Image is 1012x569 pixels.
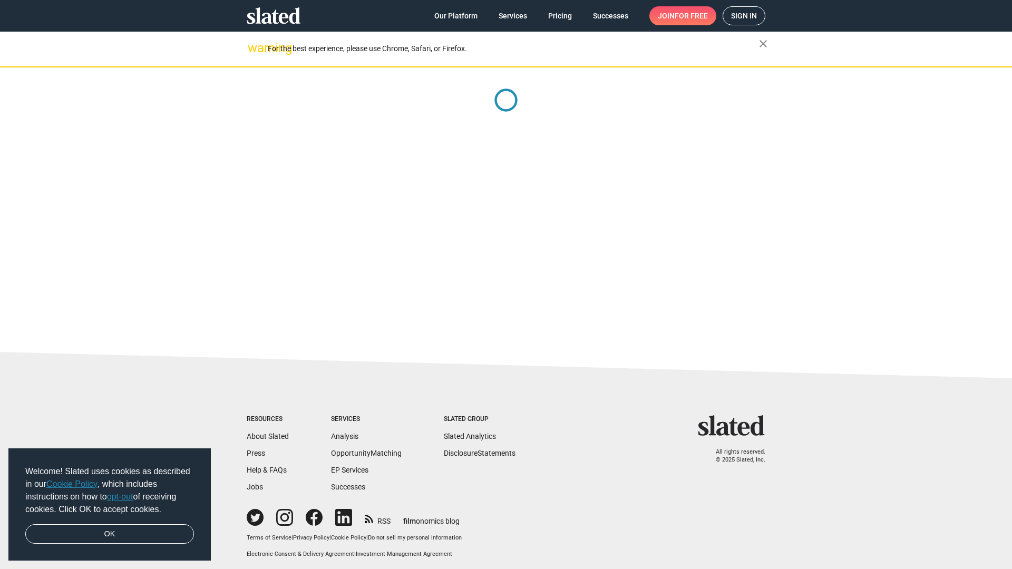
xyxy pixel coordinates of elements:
[247,534,291,541] a: Terms of Service
[248,42,260,54] mat-icon: warning
[444,415,515,424] div: Slated Group
[247,415,289,424] div: Resources
[247,432,289,440] a: About Slated
[444,432,496,440] a: Slated Analytics
[444,449,515,457] a: DisclosureStatements
[247,449,265,457] a: Press
[490,6,536,25] a: Services
[426,6,486,25] a: Our Platform
[593,6,628,25] span: Successes
[46,479,98,488] a: Cookie Policy
[331,466,368,474] a: EP Services
[247,483,263,491] a: Jobs
[291,534,293,541] span: |
[403,508,460,526] a: filmonomics blog
[331,534,366,541] a: Cookie Policy
[25,524,194,544] a: dismiss cookie message
[548,6,572,25] span: Pricing
[107,492,133,501] a: opt-out
[757,37,770,50] mat-icon: close
[434,6,478,25] span: Our Platform
[499,6,527,25] span: Services
[540,6,580,25] a: Pricing
[731,7,757,25] span: Sign in
[675,6,708,25] span: for free
[293,534,329,541] a: Privacy Policy
[365,510,391,526] a: RSS
[329,534,331,541] span: |
[585,6,637,25] a: Successes
[331,432,358,440] a: Analysis
[247,466,287,474] a: Help & FAQs
[247,551,354,557] a: Electronic Consent & Delivery Agreement
[658,6,708,25] span: Join
[331,483,365,491] a: Successes
[649,6,716,25] a: Joinfor free
[705,448,765,464] p: All rights reserved. © 2025 Slated, Inc.
[8,448,211,561] div: cookieconsent
[25,465,194,516] span: Welcome! Slated uses cookies as described in our , which includes instructions on how to of recei...
[366,534,368,541] span: |
[354,551,356,557] span: |
[268,42,759,56] div: For the best experience, please use Chrome, Safari, or Firefox.
[331,449,402,457] a: OpportunityMatching
[403,517,416,525] span: film
[723,6,765,25] a: Sign in
[331,415,402,424] div: Services
[368,534,462,542] button: Do not sell my personal information
[356,551,452,557] a: Investment Management Agreement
